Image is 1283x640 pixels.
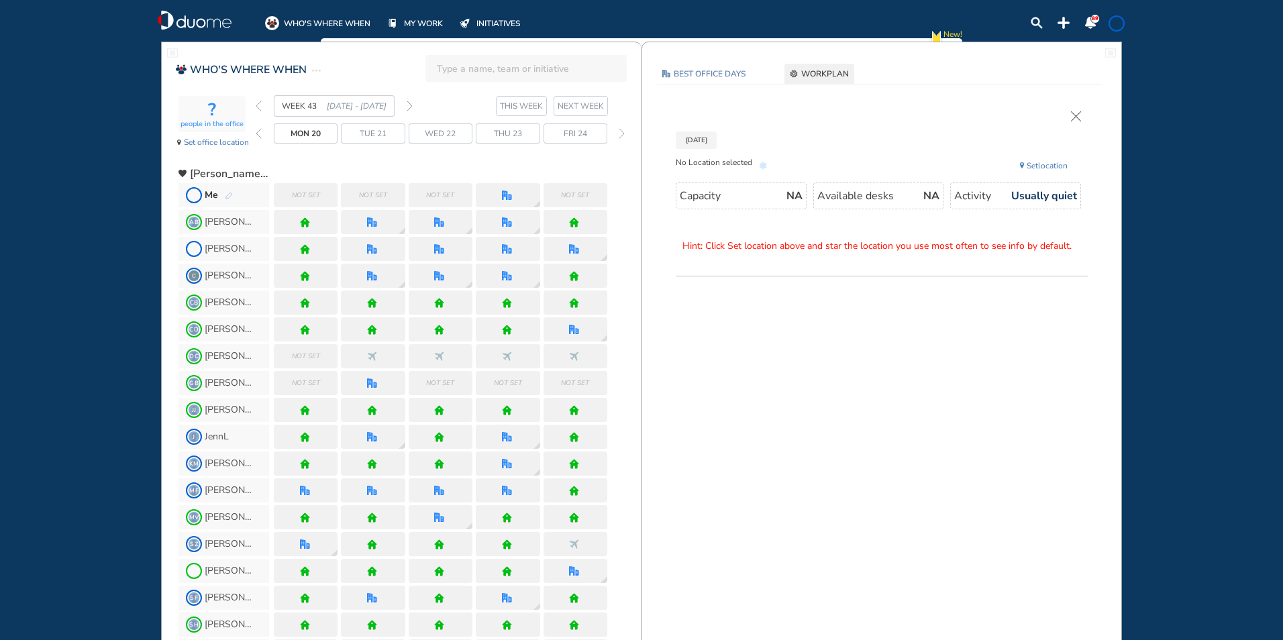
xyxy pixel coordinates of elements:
span: location [1027,159,1068,172]
div: nonworking [434,352,444,362]
span: [PERSON_NAME] [205,297,255,308]
div: home [569,298,579,308]
span: CB [189,297,199,308]
div: fullwidthpage [1105,48,1116,58]
div: home [367,566,377,576]
div: home [569,405,579,415]
div: settings-cog-404040 [790,70,798,78]
div: home [502,539,512,549]
div: office [367,486,377,496]
div: home [502,405,512,415]
div: home [502,325,512,335]
div: whoswherewhen-red-on [175,64,187,75]
img: home.de338a94.svg [300,405,310,415]
span: Not set [561,189,589,202]
div: home [569,513,579,523]
div: day Mon selected [274,123,338,144]
img: home.de338a94.svg [300,271,310,281]
div: location dialog [466,281,472,288]
img: grid-tooltip.ec663082.svg [601,576,607,583]
img: home.de338a94.svg [367,513,377,523]
div: home [300,593,310,603]
span: Set office location [184,136,249,149]
img: home.de338a94.svg [434,298,444,308]
div: office [300,539,310,549]
img: office.a375675b.svg [367,271,377,281]
span: Not set [426,189,454,202]
a: WHO'S WHERE WHEN [265,16,370,30]
div: home [367,459,377,469]
span: JJ [189,405,199,415]
span: Not set [561,376,589,390]
div: home [300,459,310,469]
span: Me [205,189,218,202]
div: office [434,244,444,254]
img: home.de338a94.svg [502,513,512,523]
span: MV [189,512,199,523]
span: NEXT WEEK [558,99,604,113]
img: thin-left-arrow-grey.f0cbfd8f.svg [256,101,262,111]
div: new-notification [929,28,943,48]
img: grid-tooltip.ec663082.svg [466,281,472,288]
div: nonworking [569,352,579,362]
div: back week [256,101,262,111]
span: J [189,431,199,442]
section: location-indicator [173,92,250,153]
div: office [502,432,512,442]
img: settings-cog-404040.ec54328e.svg [790,70,798,78]
img: nonworking.b46b09a6.svg [569,352,579,362]
span: [DATE] [676,131,717,149]
div: office [502,191,512,201]
img: fullwidthpage.7645317a.svg [1105,48,1116,58]
img: grid-tooltip.ec663082.svg [533,227,540,234]
span: NA [786,189,803,203]
img: home.de338a94.svg [502,539,512,549]
div: home [300,271,310,281]
div: location dialog [399,227,405,234]
span: AB [189,217,199,227]
div: day Thu [476,123,540,144]
img: grid-tooltip.ec663082.svg [331,549,338,556]
div: office [569,566,579,576]
img: home.de338a94.svg [367,566,377,576]
img: home.de338a94.svg [569,513,579,523]
div: home [300,298,310,308]
span: BEST OFFICE DAYS [674,67,746,81]
span: DC [189,351,199,362]
span: THIS WEEK [500,99,543,113]
div: office [502,271,512,281]
img: office.a375675b.svg [502,271,512,281]
div: home [569,217,579,227]
span: WHO'S WHERE WHEN [190,62,307,78]
span: [PERSON_NAME] [205,217,255,227]
div: home [434,539,444,549]
img: home.de338a94.svg [367,539,377,549]
img: office.a375675b.svg [434,217,444,227]
img: office.a375675b.svg [502,244,512,254]
div: office [569,325,579,335]
img: nonworking.b46b09a6.svg [434,352,444,362]
div: nonworking [367,352,377,362]
img: grid-tooltip.ec663082.svg [601,254,607,261]
div: day Tue [341,123,405,144]
div: home [300,513,310,523]
span: JennL [205,431,229,442]
img: home.de338a94.svg [434,459,444,469]
img: whoswherewhen-on.f71bec3a.svg [265,16,279,30]
div: office [367,217,377,227]
div: location dialog [601,254,607,261]
span: SZ [189,539,199,549]
span: people in the office [181,120,244,129]
img: home.de338a94.svg [569,298,579,308]
img: grid-tooltip.ec663082.svg [399,442,405,449]
button: this week [496,96,547,116]
div: office [502,244,512,254]
img: home.de338a94.svg [569,459,579,469]
span: 89 [1092,15,1098,22]
span: WEEK 43 [282,99,327,113]
img: grid-tooltip.ec663082.svg [533,469,540,476]
div: whoswherewhen-on [265,16,279,30]
span: [PERSON_NAME] [205,351,255,362]
div: home [367,405,377,415]
span: MY WORK [404,17,443,30]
